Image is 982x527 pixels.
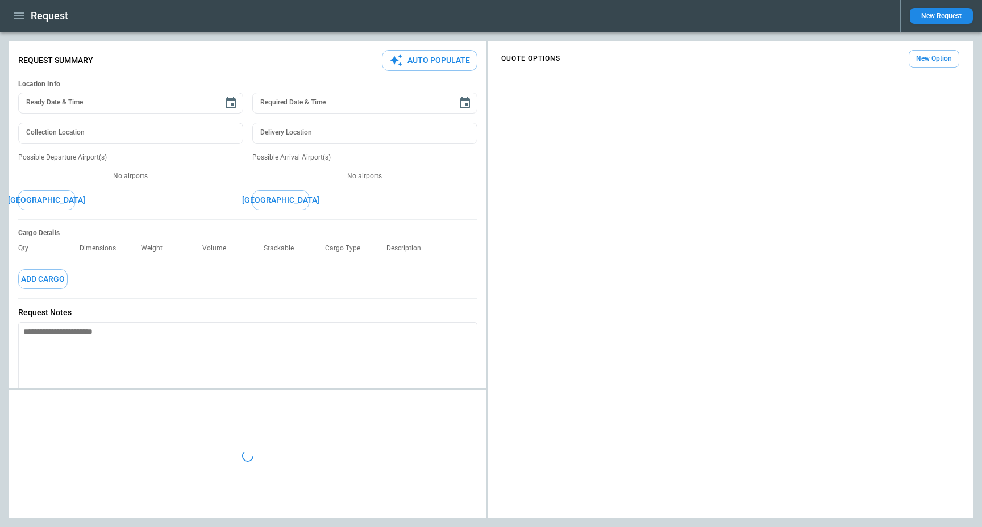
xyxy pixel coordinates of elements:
p: Possible Arrival Airport(s) [252,153,477,162]
button: New Option [909,50,959,68]
button: [GEOGRAPHIC_DATA] [252,190,309,210]
h6: Cargo Details [18,229,477,237]
button: New Request [910,8,973,24]
button: Add Cargo [18,269,68,289]
p: No airports [252,172,477,181]
p: Request Notes [18,308,477,317]
h1: Request [31,9,68,23]
p: Qty [18,244,38,253]
h6: Location Info [18,80,477,89]
div: scrollable content [488,45,973,72]
p: Dimensions [80,244,125,253]
p: Possible Departure Airport(s) [18,153,243,162]
p: Stackable [264,244,303,253]
p: Request Summary [18,56,93,65]
p: Weight [141,244,172,253]
p: Volume [202,244,235,253]
p: Cargo Type [325,244,369,253]
p: No airports [18,172,243,181]
button: Choose date [219,92,242,115]
h4: QUOTE OPTIONS [501,56,560,61]
button: Auto Populate [382,50,477,71]
button: Choose date [453,92,476,115]
p: Description [386,244,430,253]
button: [GEOGRAPHIC_DATA] [18,190,75,210]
